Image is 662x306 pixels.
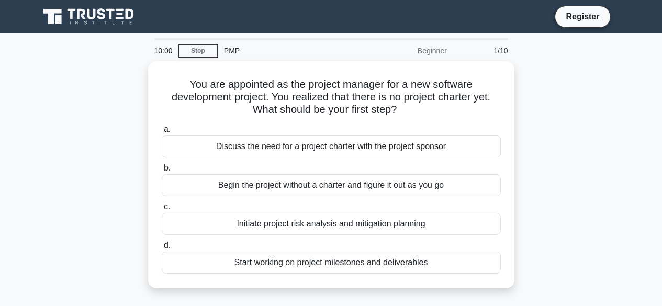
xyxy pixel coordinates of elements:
[161,78,502,117] h5: You are appointed as the project manager for a new software development project. You realized tha...
[162,135,501,157] div: Discuss the need for a project charter with the project sponsor
[164,241,171,250] span: d.
[164,202,170,211] span: c.
[164,124,171,133] span: a.
[559,10,605,23] a: Register
[164,163,171,172] span: b.
[453,40,514,61] div: 1/10
[218,40,362,61] div: PMP
[148,40,178,61] div: 10:00
[162,213,501,235] div: Initiate project risk analysis and mitigation planning
[362,40,453,61] div: Beginner
[162,174,501,196] div: Begin the project without a charter and figure it out as you go
[162,252,501,274] div: Start working on project milestones and deliverables
[178,44,218,58] a: Stop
